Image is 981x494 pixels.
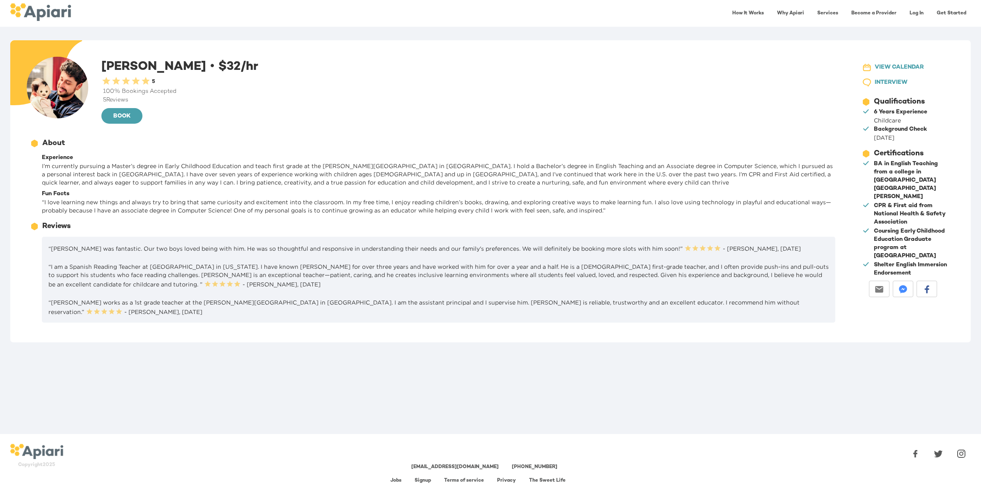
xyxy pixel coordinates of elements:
a: Signup [415,478,431,483]
img: facebook-white sharing button [923,285,931,293]
div: Coursing Early Childhood Education Graduate program at [GEOGRAPHIC_DATA] [874,227,948,260]
a: Services [812,5,843,22]
div: 6 Years Experience [874,108,927,116]
a: Jobs [390,478,401,483]
a: Become a Provider [846,5,901,22]
div: CPR & First aid from National Health & Safety Association [874,202,948,226]
img: email-white sharing button [875,285,883,293]
div: Qualifications [874,97,925,107]
p: “[PERSON_NAME] works as a 1st grade teacher at the [PERSON_NAME][GEOGRAPHIC_DATA] in [GEOGRAPHIC_... [48,298,829,316]
span: INTERVIEW [875,78,908,88]
img: user-photo-123-1751491225562.jpeg [27,57,88,118]
div: Experience [42,154,835,162]
a: How It Works [727,5,769,22]
img: logo [10,444,63,459]
div: 100 % Bookings Accepted [101,88,839,96]
div: Reviews [42,221,71,232]
div: 5 [151,78,155,86]
div: Fun Facts [42,190,835,198]
img: logo [10,3,71,21]
div: 5 Reviews [101,96,839,104]
div: About [42,138,65,149]
a: Log In [905,5,928,22]
div: Background Check [874,125,927,134]
a: Privacy [497,478,516,483]
span: BOOK [108,111,136,122]
button: INTERVIEW [855,75,949,90]
a: [EMAIL_ADDRESS][DOMAIN_NAME] [411,464,499,470]
div: [DATE] [874,134,927,142]
p: “[PERSON_NAME] was fantastic. Our two boys loved being with him. He was so thoughtful and respons... [48,243,829,253]
div: Copyright 2025 [10,462,63,469]
button: BOOK [101,108,142,124]
span: $ 32 /hr [206,60,258,74]
span: “ I love learning new things and always try to bring that same curiosity and excitement into the ... [42,199,831,213]
span: • [209,59,215,72]
div: BA in English Teaching from a college in [GEOGRAPHIC_DATA] [GEOGRAPHIC_DATA][PERSON_NAME] [874,160,948,201]
div: Certifications [874,148,924,159]
img: messenger-white sharing button [899,285,907,293]
span: VIEW CALENDAR [875,62,924,73]
a: Get Started [932,5,971,22]
div: Shelter English Immersion Endorsement [874,261,948,277]
div: Childcare [874,116,927,125]
a: Terms of service [444,478,484,483]
p: I’m currently pursuing a Master’s degree in Early Childhood Education and teach first grade at th... [42,162,835,187]
a: The Sweet Life [529,478,566,483]
div: [PERSON_NAME] [101,57,839,125]
div: [PHONE_NUMBER] [512,464,557,471]
p: “I am a Spanish Reading Teacher at [GEOGRAPHIC_DATA] in [US_STATE]. I have known [PERSON_NAME] fo... [48,263,829,289]
a: Why Apiari [772,5,809,22]
button: VIEW CALENDAR [855,60,949,75]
